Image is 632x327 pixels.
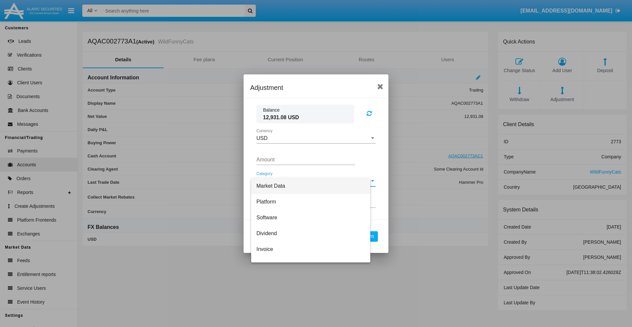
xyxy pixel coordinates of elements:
[256,257,365,273] span: Miscellaneous
[256,210,365,226] span: Software
[256,194,365,210] span: Platform
[256,178,365,194] span: Market Data
[256,241,365,257] span: Invoice
[256,226,365,241] span: Dividend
